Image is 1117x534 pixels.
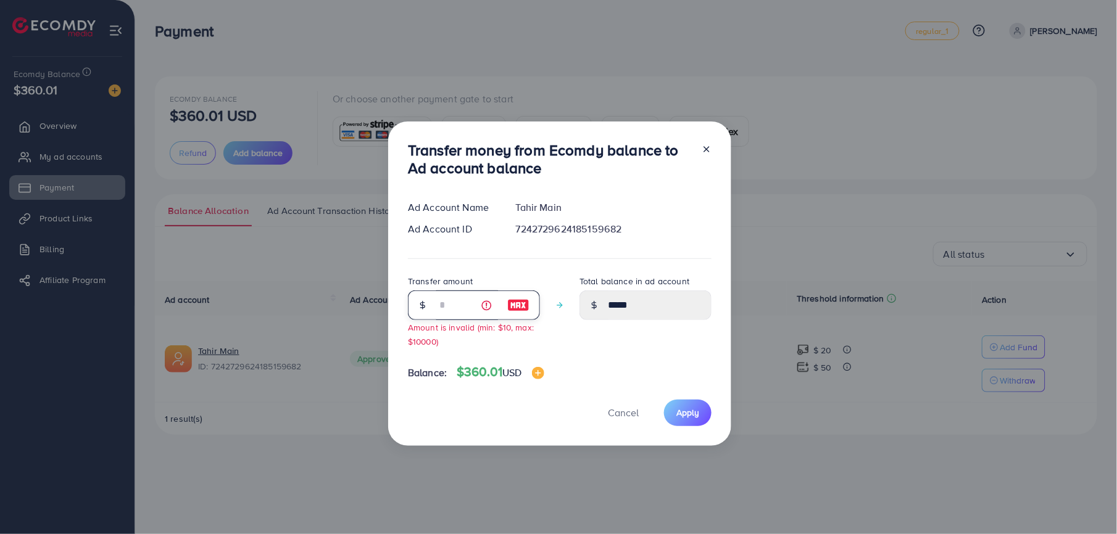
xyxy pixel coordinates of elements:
h3: Transfer money from Ecomdy balance to Ad account balance [408,141,692,177]
img: image [507,298,529,313]
div: 7242729624185159682 [506,222,721,236]
div: Ad Account Name [398,200,506,215]
label: Total balance in ad account [579,275,689,287]
button: Apply [664,400,712,426]
button: Cancel [592,400,654,426]
img: image [532,367,544,379]
span: USD [502,366,521,379]
span: Apply [676,406,699,419]
span: Cancel [608,406,639,419]
small: Amount is invalid (min: $10, max: $10000) [408,321,534,347]
div: Ad Account ID [398,222,506,236]
label: Transfer amount [408,275,473,287]
div: Tahir Main [506,200,721,215]
span: Balance: [408,366,447,380]
h4: $360.01 [457,364,544,380]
